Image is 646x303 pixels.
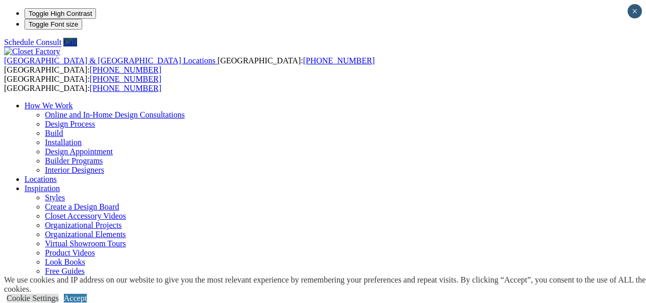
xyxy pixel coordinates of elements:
[45,147,113,156] a: Design Appointment
[45,129,63,137] a: Build
[628,4,642,18] button: Close
[4,275,646,294] div: We use cookies and IP address on our website to give you the most relevant experience by remember...
[45,239,126,248] a: Virtual Showroom Tours
[45,193,65,202] a: Styles
[45,202,119,211] a: Create a Design Board
[25,184,60,193] a: Inspiration
[45,166,104,174] a: Interior Designers
[64,294,87,302] a: Accept
[4,75,161,92] span: [GEOGRAPHIC_DATA]: [GEOGRAPHIC_DATA]:
[29,10,92,17] span: Toggle High Contrast
[25,175,57,183] a: Locations
[63,38,77,46] a: Call
[303,56,374,65] a: [PHONE_NUMBER]
[29,20,78,28] span: Toggle Font size
[45,120,95,128] a: Design Process
[25,19,82,30] button: Toggle Font size
[4,56,216,65] span: [GEOGRAPHIC_DATA] & [GEOGRAPHIC_DATA] Locations
[25,8,96,19] button: Toggle High Contrast
[25,101,73,110] a: How We Work
[45,221,122,229] a: Organizational Projects
[45,267,85,275] a: Free Guides
[45,110,185,119] a: Online and In-Home Design Consultations
[45,212,126,220] a: Closet Accessory Videos
[45,248,95,257] a: Product Videos
[45,230,126,239] a: Organizational Elements
[4,56,218,65] a: [GEOGRAPHIC_DATA] & [GEOGRAPHIC_DATA] Locations
[90,65,161,74] a: [PHONE_NUMBER]
[4,38,61,46] a: Schedule Consult
[4,47,60,56] img: Closet Factory
[4,56,375,74] span: [GEOGRAPHIC_DATA]: [GEOGRAPHIC_DATA]:
[90,84,161,92] a: [PHONE_NUMBER]
[45,156,103,165] a: Builder Programs
[90,75,161,83] a: [PHONE_NUMBER]
[7,294,59,302] a: Cookie Settings
[45,258,85,266] a: Look Books
[45,138,82,147] a: Installation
